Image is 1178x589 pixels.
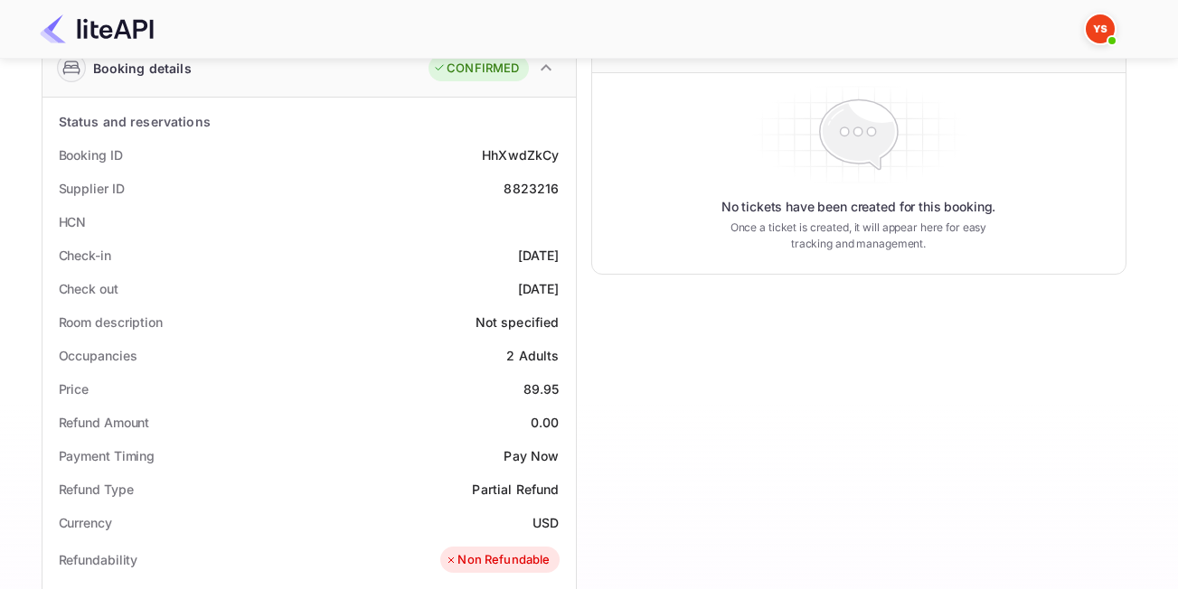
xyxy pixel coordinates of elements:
[472,480,559,499] div: Partial Refund
[518,246,560,265] div: [DATE]
[59,346,137,365] div: Occupancies
[518,279,560,298] div: [DATE]
[445,551,550,569] div: Non Refundable
[721,198,996,216] p: No tickets have been created for this booking.
[59,112,211,131] div: Status and reservations
[59,480,134,499] div: Refund Type
[59,379,90,398] div: Price
[59,179,125,198] div: Supplier ID
[59,246,111,265] div: Check-in
[476,313,560,332] div: Not specified
[59,446,155,465] div: Payment Timing
[59,279,118,298] div: Check out
[59,550,138,569] div: Refundability
[523,379,560,398] div: 89.95
[504,446,559,465] div: Pay Now
[482,145,559,164] div: HhXwdZkCy
[59,313,163,332] div: Room description
[504,179,559,198] div: 8823216
[1086,14,1115,43] img: Yandex Support
[93,59,192,78] div: Booking details
[59,413,150,432] div: Refund Amount
[59,145,123,164] div: Booking ID
[59,212,87,231] div: HCN
[532,513,559,532] div: USD
[433,60,519,78] div: CONFIRMED
[716,220,1002,252] p: Once a ticket is created, it will appear here for easy tracking and management.
[506,346,559,365] div: 2 Adults
[40,14,154,43] img: LiteAPI Logo
[531,413,560,432] div: 0.00
[59,513,112,532] div: Currency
